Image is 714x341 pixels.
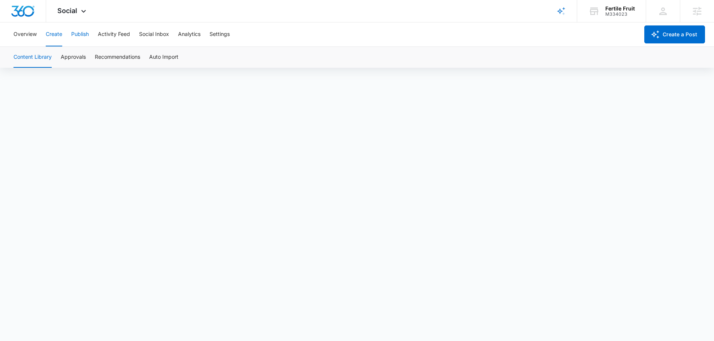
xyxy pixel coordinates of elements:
button: Create a Post [644,25,705,43]
div: account name [605,6,635,12]
button: Publish [71,22,89,46]
button: Approvals [61,47,86,68]
button: Settings [210,22,230,46]
span: Social [57,7,77,15]
button: Social Inbox [139,22,169,46]
button: Recommendations [95,47,140,68]
button: Activity Feed [98,22,130,46]
button: Create [46,22,62,46]
button: Auto Import [149,47,178,68]
button: Content Library [13,47,52,68]
div: account id [605,12,635,17]
button: Analytics [178,22,201,46]
button: Overview [13,22,37,46]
